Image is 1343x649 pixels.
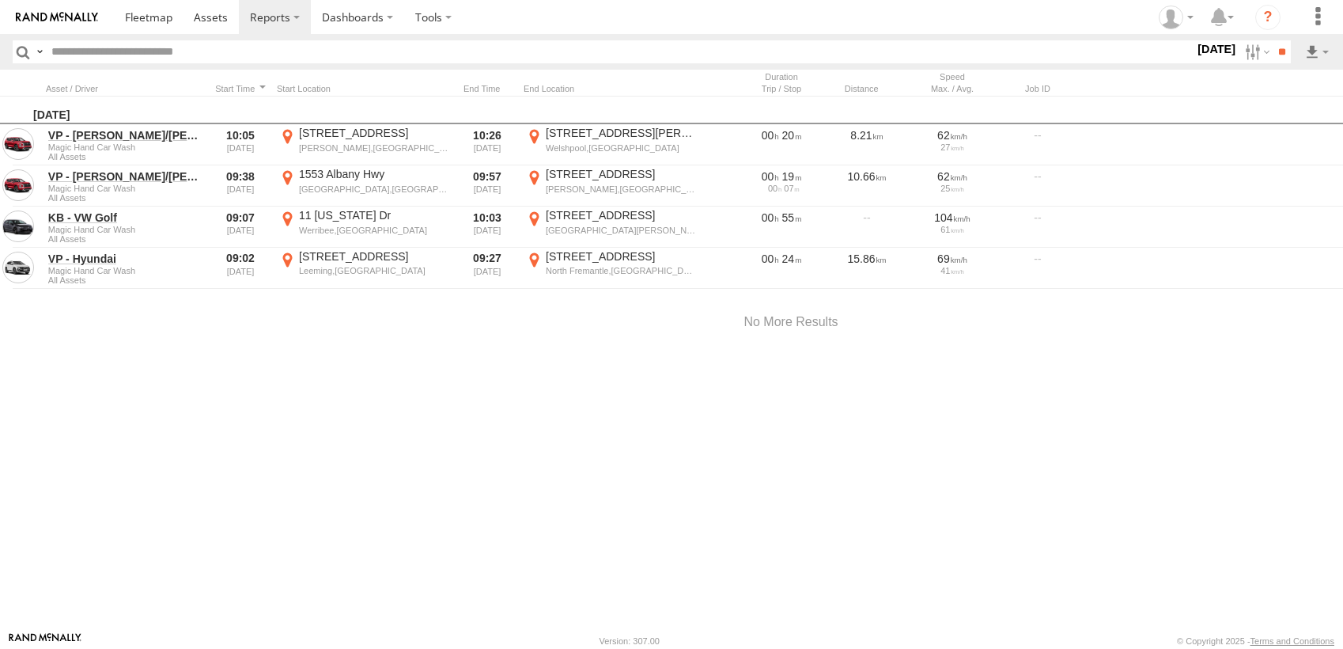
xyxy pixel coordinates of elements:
[762,129,779,142] span: 00
[600,636,660,646] div: Version: 307.00
[46,83,204,94] div: Click to Sort
[299,126,448,140] div: [STREET_ADDRESS]
[48,169,202,184] a: VP - [PERSON_NAME]/[PERSON_NAME]
[277,249,451,287] label: Click to View Event Location
[48,142,202,152] span: Magic Hand Car Wash
[48,193,202,203] span: Filter Results to this Group
[1303,40,1330,63] label: Export results as...
[2,211,34,242] a: View Asset in Asset Management
[299,265,448,276] div: Leeming,[GEOGRAPHIC_DATA]
[998,83,1077,94] div: Job ID
[48,184,202,193] span: Magic Hand Car Wash
[48,211,202,225] a: KB - VW Golf
[827,167,906,205] div: 10.66
[1250,636,1334,646] a: Terms and Conditions
[457,167,517,205] div: 09:57 [DATE]
[457,249,517,287] div: 09:27 [DATE]
[546,126,695,140] div: [STREET_ADDRESS][PERSON_NAME]
[457,126,517,164] div: 10:26 [DATE]
[768,184,781,193] span: 00
[827,83,906,94] div: Click to Sort
[915,266,989,275] div: 41
[546,249,695,264] div: [STREET_ADDRESS]
[48,128,202,142] a: VP - [PERSON_NAME]/[PERSON_NAME]
[524,167,698,205] label: Click to View Event Location
[546,265,695,276] div: North Fremantle,[GEOGRAPHIC_DATA]
[546,208,695,222] div: [STREET_ADDRESS]
[210,208,270,246] div: 09:07 [DATE]
[1153,6,1199,29] div: Emma Bailey
[915,211,989,225] div: 104
[210,167,270,205] div: 09:38 [DATE]
[524,249,698,287] label: Click to View Event Location
[782,170,802,183] span: 19
[744,128,819,142] div: [1231s] 15/09/2025 10:05 - 15/09/2025 10:26
[299,208,448,222] div: 11 [US_STATE] Dr
[827,249,906,287] div: 15.86
[48,152,202,161] span: Filter Results to this Group
[915,225,989,234] div: 61
[782,211,802,224] span: 55
[915,184,989,193] div: 25
[33,40,46,63] label: Search Query
[782,252,802,265] span: 24
[299,142,448,154] div: [PERSON_NAME],[GEOGRAPHIC_DATA]
[457,83,517,94] div: Click to Sort
[784,184,799,193] span: 07
[48,252,202,266] a: VP - Hyundai
[48,266,202,275] span: Magic Hand Car Wash
[277,208,451,246] label: Click to View Event Location
[1194,40,1239,58] label: [DATE]
[546,167,695,181] div: [STREET_ADDRESS]
[210,126,270,164] div: 10:05 [DATE]
[210,83,270,94] div: Click to Sort
[915,252,989,266] div: 69
[762,252,779,265] span: 00
[762,170,779,183] span: 00
[915,169,989,184] div: 62
[915,142,989,152] div: 27
[9,633,81,649] a: Visit our Website
[299,184,448,195] div: [GEOGRAPHIC_DATA],[GEOGRAPHIC_DATA]
[299,225,448,236] div: Werribee,[GEOGRAPHIC_DATA]
[1239,40,1273,63] label: Search Filter Options
[2,252,34,283] a: View Asset in Asset Management
[299,167,448,181] div: 1553 Albany Hwy
[524,208,698,246] label: Click to View Event Location
[915,128,989,142] div: 62
[524,126,698,164] label: Click to View Event Location
[210,249,270,287] div: 09:02 [DATE]
[48,275,202,285] span: Filter Results to this Group
[1255,5,1281,30] i: ?
[299,249,448,264] div: [STREET_ADDRESS]
[546,142,695,154] div: Welshpool,[GEOGRAPHIC_DATA]
[546,184,695,195] div: [PERSON_NAME],[GEOGRAPHIC_DATA]
[2,128,34,160] a: View Asset in Asset Management
[762,211,779,224] span: 00
[16,12,98,23] img: rand-logo.svg
[782,129,802,142] span: 20
[48,234,202,244] span: Filter Results to this Group
[2,169,34,201] a: View Asset in Asset Management
[1177,636,1334,646] div: © Copyright 2025 -
[277,126,451,164] label: Click to View Event Location
[744,252,819,266] div: [1479s] 15/09/2025 09:02 - 15/09/2025 09:27
[744,211,819,225] div: [3327s] 15/09/2025 09:07 - 15/09/2025 10:03
[457,208,517,246] div: 10:03 [DATE]
[48,225,202,234] span: Magic Hand Car Wash
[277,167,451,205] label: Click to View Event Location
[546,225,695,236] div: [GEOGRAPHIC_DATA][PERSON_NAME][GEOGRAPHIC_DATA]
[744,169,819,184] div: [1169s] 15/09/2025 09:38 - 15/09/2025 09:57
[827,126,906,164] div: 8.21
